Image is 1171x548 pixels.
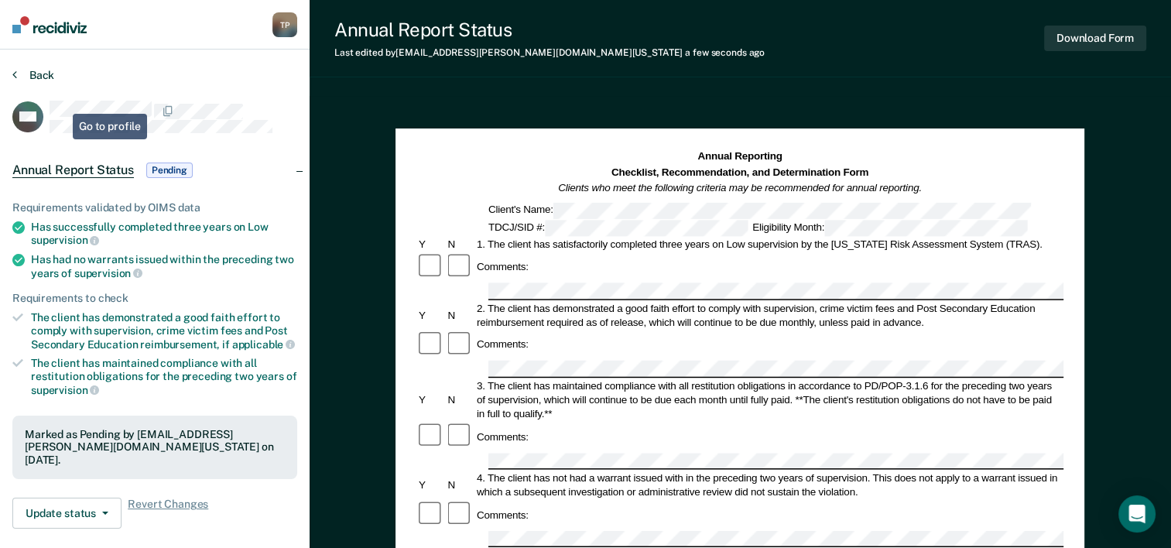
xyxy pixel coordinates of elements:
[416,237,445,251] div: Y
[25,428,285,467] div: Marked as Pending by [EMAIL_ADDRESS][PERSON_NAME][DOMAIN_NAME][US_STATE] on [DATE].
[146,163,193,178] span: Pending
[486,202,1033,218] div: Client's Name:
[128,498,208,529] span: Revert Changes
[474,508,531,522] div: Comments:
[12,68,54,82] button: Back
[486,220,750,236] div: TDCJ/SID #:
[74,267,142,279] span: supervision
[446,393,474,407] div: N
[31,311,297,351] div: The client has demonstrated a good faith effort to comply with supervision, crime victim fees and...
[31,384,99,396] span: supervision
[446,237,474,251] div: N
[446,308,474,322] div: N
[334,19,765,41] div: Annual Report Status
[272,12,297,37] div: T P
[31,221,297,247] div: Has successfully completed three years on Low
[611,166,868,178] strong: Checklist, Recommendation, and Determination Form
[1044,26,1146,51] button: Download Form
[272,12,297,37] button: TP
[232,338,295,351] span: applicable
[474,338,531,352] div: Comments:
[334,47,765,58] div: Last edited by [EMAIL_ADDRESS][PERSON_NAME][DOMAIN_NAME][US_STATE]
[474,301,1063,329] div: 2. The client has demonstrated a good faith effort to comply with supervision, crime victim fees ...
[12,163,134,178] span: Annual Report Status
[1118,495,1156,533] div: Open Intercom Messenger
[474,237,1063,251] div: 1. The client has satisfactorily completed three years on Low supervision by the [US_STATE] Risk ...
[31,234,99,246] span: supervision
[474,260,531,274] div: Comments:
[12,16,87,33] img: Recidiviz
[12,498,122,529] button: Update status
[750,220,1029,236] div: Eligibility Month:
[559,182,923,194] em: Clients who meet the following criteria may be recommended for annual reporting.
[474,379,1063,421] div: 3. The client has maintained compliance with all restitution obligations in accordance to PD/POP-...
[446,478,474,491] div: N
[31,357,297,396] div: The client has maintained compliance with all restitution obligations for the preceding two years of
[474,430,531,444] div: Comments:
[685,47,765,58] span: a few seconds ago
[416,308,445,322] div: Y
[416,393,445,407] div: Y
[31,253,297,279] div: Has had no warrants issued within the preceding two years of
[12,201,297,214] div: Requirements validated by OIMS data
[698,151,782,163] strong: Annual Reporting
[474,471,1063,498] div: 4. The client has not had a warrant issued with in the preceding two years of supervision. This d...
[12,292,297,305] div: Requirements to check
[416,478,445,491] div: Y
